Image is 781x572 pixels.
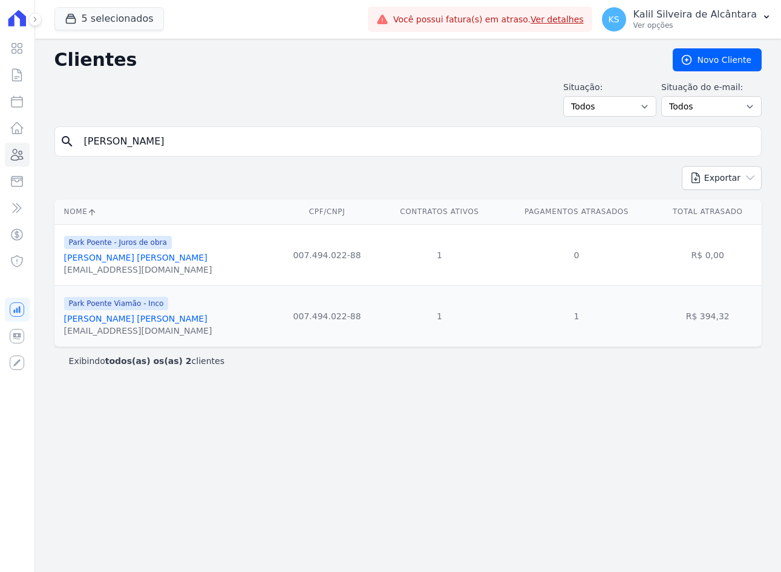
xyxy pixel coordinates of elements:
td: 1 [379,285,499,346]
td: R$ 394,32 [654,285,762,346]
span: Park Poente Viamão - Inco [64,297,169,310]
th: Pagamentos Atrasados [500,200,654,224]
a: [PERSON_NAME] [PERSON_NAME] [64,253,208,262]
button: KS Kalil Silveira de Alcântara Ver opções [592,2,781,36]
button: 5 selecionados [54,7,164,30]
p: Ver opções [633,21,757,30]
td: R$ 0,00 [654,224,762,285]
b: todos(as) os(as) 2 [105,356,192,366]
span: KS [609,15,619,24]
a: Novo Cliente [673,48,762,71]
span: Você possui fatura(s) em atraso. [393,13,584,26]
span: Park Poente - Juros de obra [64,236,172,249]
td: 007.494.022-88 [275,285,379,346]
label: Situação do e-mail: [661,81,762,94]
td: 007.494.022-88 [275,224,379,285]
th: Nome [54,200,275,224]
td: 0 [500,224,654,285]
label: Situação: [563,81,656,94]
th: Contratos Ativos [379,200,499,224]
h2: Clientes [54,49,653,71]
a: [PERSON_NAME] [PERSON_NAME] [64,314,208,323]
input: Buscar por nome, CPF ou e-mail [77,129,756,154]
a: Ver detalhes [531,15,584,24]
p: Kalil Silveira de Alcântara [633,8,757,21]
td: 1 [379,224,499,285]
p: Exibindo clientes [69,355,224,367]
div: [EMAIL_ADDRESS][DOMAIN_NAME] [64,264,212,276]
div: [EMAIL_ADDRESS][DOMAIN_NAME] [64,325,212,337]
th: Total Atrasado [654,200,762,224]
i: search [60,134,74,149]
th: CPF/CNPJ [275,200,379,224]
td: 1 [500,285,654,346]
button: Exportar [682,166,762,190]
